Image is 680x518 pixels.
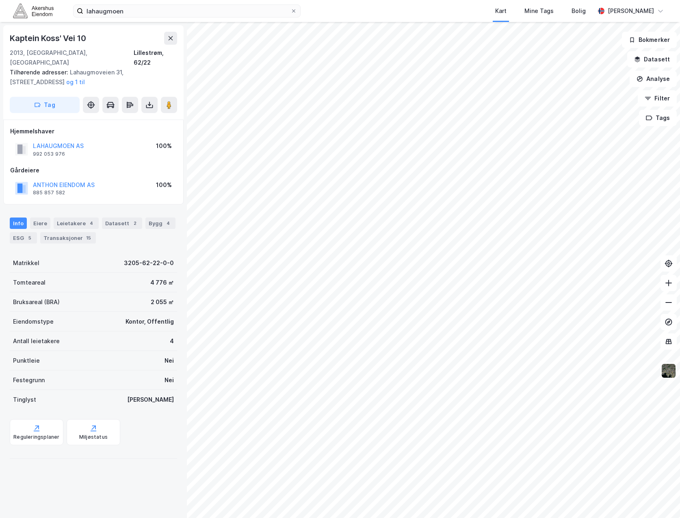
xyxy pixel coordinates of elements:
[79,434,108,440] div: Miljøstatus
[134,48,177,67] div: Lillestrøm, 62/22
[84,234,93,242] div: 15
[145,218,175,229] div: Bygg
[54,218,99,229] div: Leietakere
[10,97,80,113] button: Tag
[83,5,290,17] input: Søk på adresse, matrikkel, gårdeiere, leietakere eller personer
[87,219,95,227] div: 4
[10,48,134,67] div: 2013, [GEOGRAPHIC_DATA], [GEOGRAPHIC_DATA]
[639,479,680,518] div: Kontrollprogram for chat
[661,363,676,379] img: 9k=
[13,278,45,287] div: Tomteareal
[10,67,171,87] div: Lahaugmoveien 31, [STREET_ADDRESS]
[13,317,54,326] div: Eiendomstype
[13,356,40,366] div: Punktleie
[627,51,677,67] button: Datasett
[30,218,50,229] div: Eiere
[127,395,174,405] div: [PERSON_NAME]
[13,395,36,405] div: Tinglyst
[524,6,554,16] div: Mine Tags
[131,219,139,227] div: 2
[638,90,677,107] button: Filter
[102,218,142,229] div: Datasett
[33,189,65,196] div: 885 857 582
[33,151,65,157] div: 992 053 976
[156,180,172,190] div: 100%
[13,258,39,268] div: Matrikkel
[165,375,174,385] div: Nei
[630,71,677,87] button: Analyse
[639,110,677,126] button: Tags
[608,6,654,16] div: [PERSON_NAME]
[10,165,177,175] div: Gårdeiere
[13,4,54,18] img: akershus-eiendom-logo.9091f326c980b4bce74ccdd9f866810c.svg
[10,218,27,229] div: Info
[10,126,177,136] div: Hjemmelshaver
[10,232,37,244] div: ESG
[13,297,60,307] div: Bruksareal (BRA)
[13,336,60,346] div: Antall leietakere
[165,356,174,366] div: Nei
[622,32,677,48] button: Bokmerker
[572,6,586,16] div: Bolig
[639,479,680,518] iframe: Chat Widget
[150,278,174,287] div: 4 776 ㎡
[40,232,96,244] div: Transaksjoner
[170,336,174,346] div: 4
[151,297,174,307] div: 2 055 ㎡
[10,32,88,45] div: Kaptein Koss' Vei 10
[164,219,172,227] div: 4
[126,317,174,326] div: Kontor, Offentlig
[26,234,34,242] div: 5
[495,6,507,16] div: Kart
[10,69,70,76] span: Tilhørende adresser:
[156,141,172,151] div: 100%
[13,434,59,440] div: Reguleringsplaner
[13,375,45,385] div: Festegrunn
[124,258,174,268] div: 3205-62-22-0-0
